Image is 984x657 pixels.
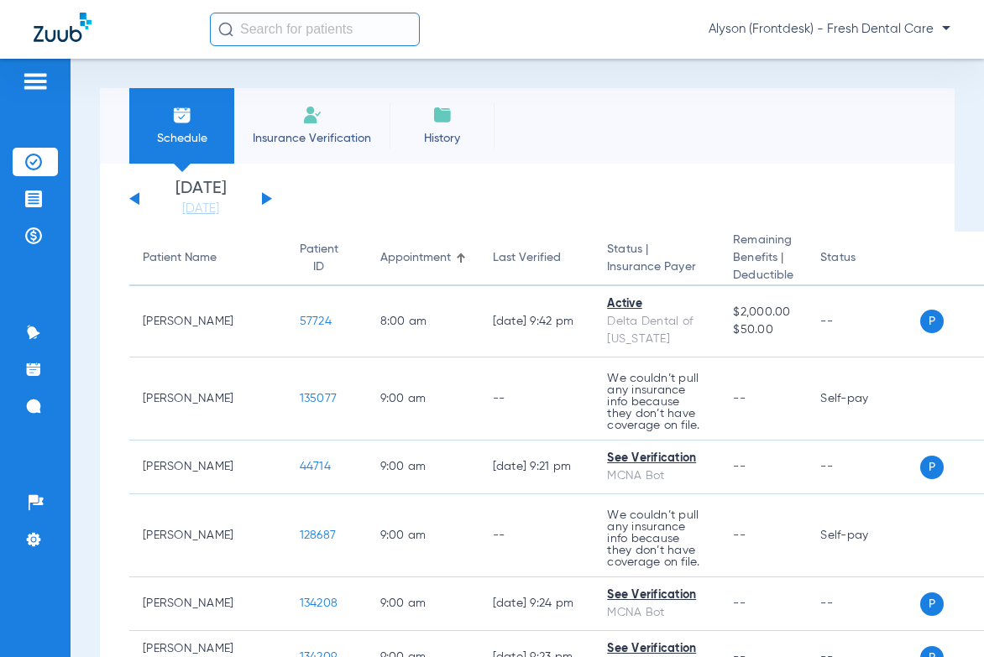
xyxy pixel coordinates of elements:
[367,441,479,494] td: 9:00 AM
[733,267,793,284] span: Deductible
[607,509,706,568] p: We couldn’t pull any insurance info because they don’t have coverage on file.
[143,249,217,267] div: Patient Name
[493,249,561,267] div: Last Verified
[300,393,338,404] span: 135077
[218,22,233,37] img: Search Icon
[607,258,706,276] span: Insurance Payer
[733,597,746,609] span: --
[300,241,338,276] div: Patient ID
[367,286,479,357] td: 8:00 AM
[607,295,706,313] div: Active
[172,105,192,125] img: Schedule
[300,241,353,276] div: Patient ID
[607,313,706,348] div: Delta Dental of [US_STATE]
[34,13,92,42] img: Zuub Logo
[210,13,420,46] input: Search for patients
[479,286,594,357] td: [DATE] 9:42 PM
[129,577,286,631] td: [PERSON_NAME]
[302,105,322,125] img: Manual Insurance Verification
[367,577,479,631] td: 9:00 AM
[493,249,581,267] div: Last Verified
[367,357,479,441] td: 9:00 AM
[129,494,286,577] td: [PERSON_NAME]
[380,249,466,267] div: Appointment
[733,304,793,321] span: $2,000.00
[300,461,331,472] span: 44714
[920,310,944,333] span: P
[129,286,286,357] td: [PERSON_NAME]
[479,577,594,631] td: [DATE] 9:24 PM
[733,393,746,404] span: --
[807,441,920,494] td: --
[607,467,706,485] div: MCNA Bot
[807,232,920,286] th: Status
[807,286,920,357] td: --
[150,201,251,217] a: [DATE]
[380,249,451,267] div: Appointment
[594,232,720,286] th: Status |
[22,71,49,91] img: hamburger-icon
[807,357,920,441] td: Self-pay
[247,130,377,147] span: Insurance Verification
[733,529,746,541] span: --
[920,456,944,479] span: P
[733,461,746,472] span: --
[607,587,706,604] div: See Verification
[300,529,337,541] span: 128687
[479,357,594,441] td: --
[807,494,920,577] td: Self-pay
[129,357,286,441] td: [PERSON_NAME]
[479,494,594,577] td: --
[150,180,251,217] li: [DATE]
[432,105,453,125] img: History
[607,604,706,622] div: MCNA Bot
[709,21,950,38] span: Alyson (Frontdesk) - Fresh Dental Care
[720,232,807,286] th: Remaining Benefits |
[367,494,479,577] td: 9:00 AM
[607,450,706,467] div: See Verification
[129,441,286,494] td: [PERSON_NAME]
[479,441,594,494] td: [DATE] 9:21 PM
[142,130,222,147] span: Schedule
[607,373,706,431] p: We couldn’t pull any insurance info because they don’t have coverage on file.
[300,597,338,609] span: 134208
[733,321,793,339] span: $50.00
[920,592,944,616] span: P
[300,315,332,327] span: 57724
[143,249,273,267] div: Patient Name
[402,130,482,147] span: History
[807,577,920,631] td: --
